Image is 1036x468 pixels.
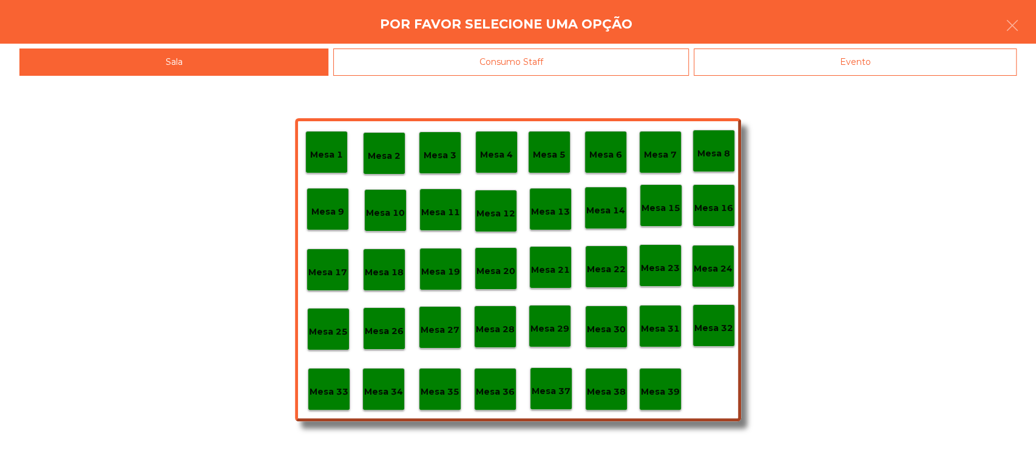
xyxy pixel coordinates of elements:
[309,325,348,339] p: Mesa 25
[694,321,733,335] p: Mesa 32
[586,204,625,218] p: Mesa 14
[310,385,348,399] p: Mesa 33
[333,48,689,76] div: Consumo Staff
[641,385,680,399] p: Mesa 39
[366,206,405,220] p: Mesa 10
[694,48,1017,76] div: Evento
[19,48,328,76] div: Sala
[421,206,460,219] p: Mesa 11
[697,147,730,161] p: Mesa 8
[530,322,569,336] p: Mesa 29
[587,385,626,399] p: Mesa 38
[476,207,515,221] p: Mesa 12
[532,384,570,398] p: Mesa 37
[589,148,622,162] p: Mesa 6
[533,148,566,162] p: Mesa 5
[531,205,570,219] p: Mesa 13
[587,323,626,336] p: Mesa 30
[531,263,570,277] p: Mesa 21
[476,385,515,399] p: Mesa 36
[480,148,513,162] p: Mesa 4
[311,205,344,219] p: Mesa 9
[368,149,401,163] p: Mesa 2
[476,264,515,278] p: Mesa 20
[587,262,626,276] p: Mesa 22
[365,324,404,338] p: Mesa 26
[694,201,733,215] p: Mesa 16
[421,385,459,399] p: Mesa 35
[694,262,733,276] p: Mesa 24
[380,15,632,33] h4: Por favor selecione uma opção
[644,148,677,162] p: Mesa 7
[424,149,456,162] p: Mesa 3
[421,265,460,279] p: Mesa 19
[642,201,680,215] p: Mesa 15
[476,323,515,336] p: Mesa 28
[641,261,680,275] p: Mesa 23
[421,323,459,337] p: Mesa 27
[365,266,404,279] p: Mesa 18
[641,322,680,336] p: Mesa 31
[364,385,403,399] p: Mesa 34
[308,266,347,279] p: Mesa 17
[310,148,343,162] p: Mesa 1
